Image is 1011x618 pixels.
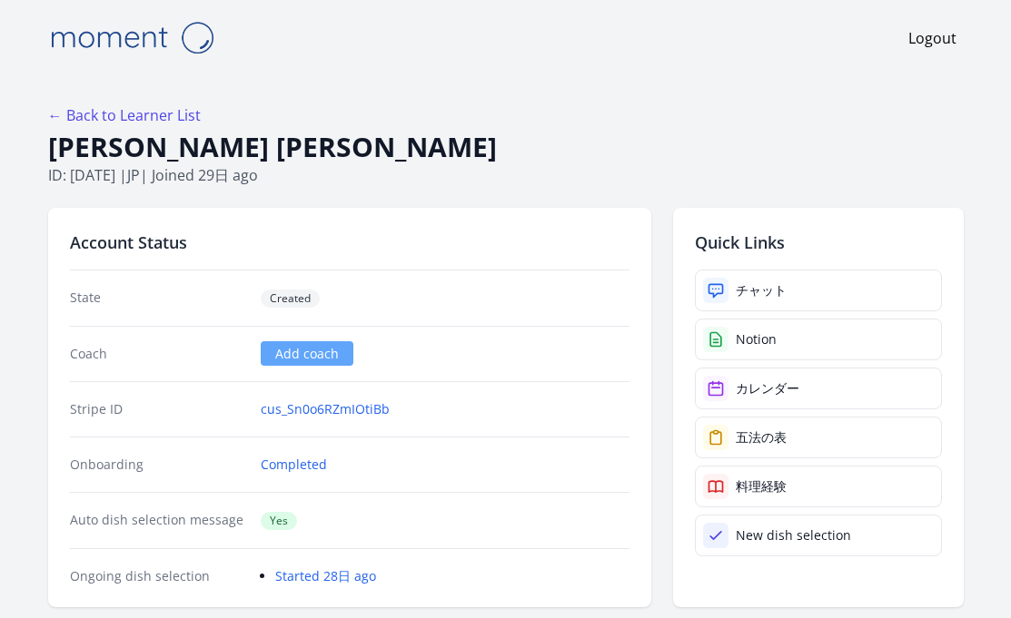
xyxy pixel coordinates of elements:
[736,526,851,544] div: New dish selection
[695,515,942,556] a: New dish selection
[48,105,201,125] a: ← Back to Learner List
[736,477,787,495] div: 料理経験
[695,368,942,409] a: カレンダー
[695,230,942,255] h2: Quick Links
[70,511,247,530] dt: Auto dish selection message
[695,466,942,507] a: 料理経験
[736,281,787,299] div: チャット
[70,345,247,363] dt: Coach
[736,428,787,446] div: 五法の表
[261,341,353,366] a: Add coach
[695,319,942,360] a: Notion
[695,417,942,458] a: 五法の表
[48,130,964,164] h1: [PERSON_NAME] [PERSON_NAME]
[70,456,247,474] dt: Onboarding
[736,330,777,348] div: Notion
[70,230,629,255] h2: Account Status
[736,379,799,397] div: カレンダー
[695,270,942,311] a: チャット
[261,456,327,474] a: Completed
[41,15,223,61] img: Moment
[261,400,390,418] a: cus_Sn0o6RZmIOtiBb
[70,400,247,418] dt: Stripe ID
[908,27,956,49] a: Logout
[275,567,376,584] a: Started 28日 ago
[261,289,320,308] span: Created
[261,512,297,530] span: Yes
[70,567,247,585] dt: Ongoing dish selection
[48,164,964,186] p: ID: [DATE] | | Joined 29日 ago
[127,165,140,185] span: jp
[70,289,247,308] dt: State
